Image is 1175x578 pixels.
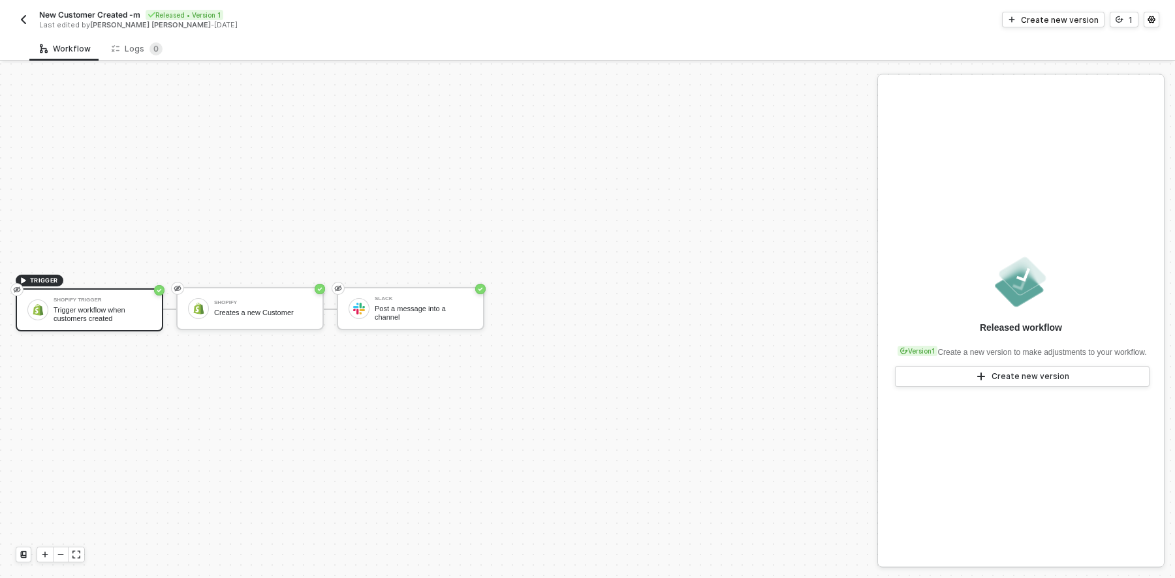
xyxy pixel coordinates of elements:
div: Creates a new Customer [214,309,312,317]
div: Slack [375,296,473,301]
button: Create new version [895,366,1150,387]
span: icon-success-page [475,284,486,294]
span: icon-play [1008,16,1016,23]
div: Released • Version 1 [146,10,223,20]
div: Trigger workflow when customers created [54,306,151,322]
button: Create new version [1002,12,1104,27]
div: Shopify Trigger [54,297,151,303]
div: Workflow [40,44,91,54]
button: back [16,12,31,27]
div: Logs [112,42,163,55]
div: Shopify [214,300,312,305]
span: icon-success-page [154,285,164,296]
div: Create a new version to make adjustments to your workflow. [895,339,1146,358]
img: icon [353,303,365,314]
img: back [18,14,29,25]
span: icon-play [20,277,27,284]
sup: 0 [149,42,163,55]
img: released.png [992,253,1050,311]
span: [PERSON_NAME] [PERSON_NAME] [90,20,211,29]
img: icon [193,303,204,314]
div: Create new version [992,371,1069,382]
div: 1 [1129,14,1133,25]
button: 1 [1110,12,1138,27]
div: Last edited by - [DATE] [39,20,557,30]
div: Version 1 [898,346,937,356]
span: TRIGGER [30,275,58,286]
div: Create new version [1021,14,1099,25]
span: icon-settings [1148,16,1155,23]
div: Post a message into a channel [375,305,473,321]
span: icon-success-page [315,284,325,294]
img: icon [32,304,44,316]
span: icon-play [976,371,986,382]
div: Released workflow [980,321,1062,334]
span: eye-invisible [13,284,21,295]
span: icon-minus [57,551,65,558]
span: icon-expand [72,551,80,558]
span: eye-invisible [334,283,342,294]
span: eye-invisible [174,283,181,294]
span: icon-versioning [1116,16,1123,23]
span: icon-play [41,551,49,558]
span: icon-versioning [900,347,908,355]
span: New Customer Created -m [39,9,140,20]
